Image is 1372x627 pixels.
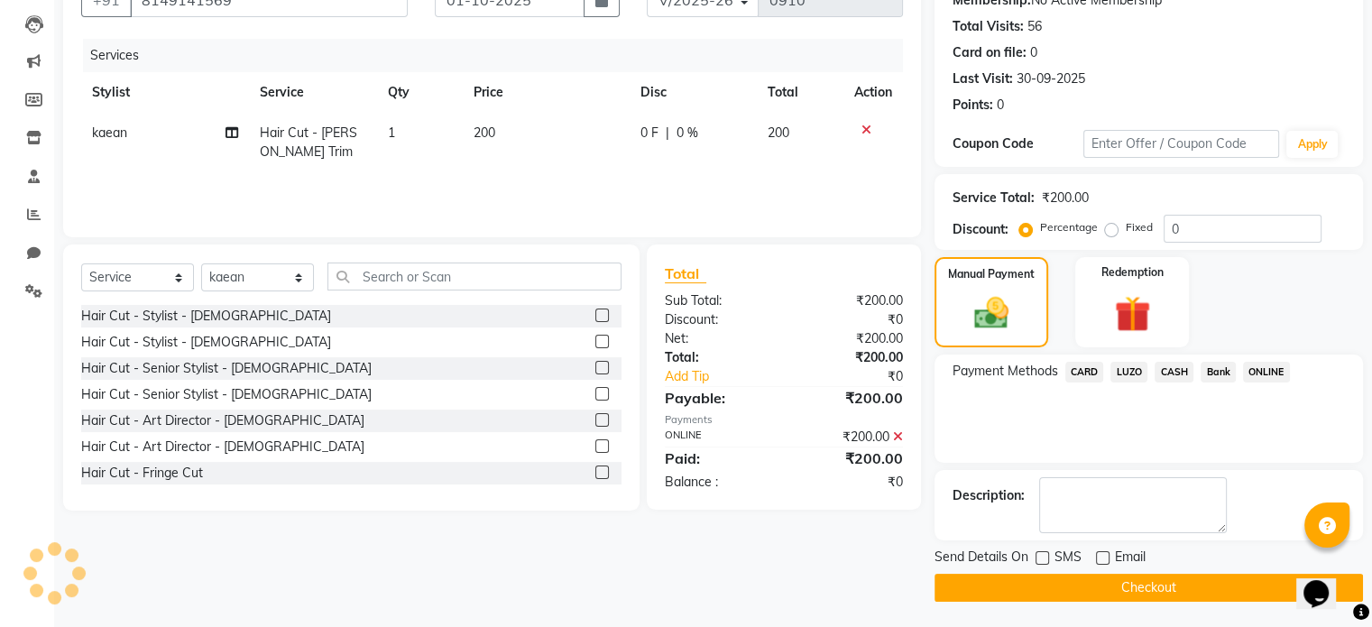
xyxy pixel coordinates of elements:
[249,72,377,113] th: Service
[474,124,495,141] span: 200
[81,464,203,483] div: Hair Cut - Fringe Cut
[1115,548,1146,570] span: Email
[953,17,1024,36] div: Total Visits:
[260,124,357,160] span: Hair Cut - [PERSON_NAME] Trim
[784,447,916,469] div: ₹200.00
[1110,362,1147,383] span: LUZO
[953,362,1058,381] span: Payment Methods
[935,548,1028,570] span: Send Details On
[1027,17,1042,36] div: 56
[81,333,331,352] div: Hair Cut - Stylist - [DEMOGRAPHIC_DATA]
[784,310,916,329] div: ₹0
[677,124,698,143] span: 0 %
[83,39,916,72] div: Services
[92,124,127,141] span: kaean
[651,329,784,348] div: Net:
[651,367,806,386] a: Add Tip
[81,385,372,404] div: Hair Cut - Senior Stylist - [DEMOGRAPHIC_DATA]
[1030,43,1037,62] div: 0
[953,486,1025,505] div: Description:
[1243,362,1290,383] span: ONLINE
[953,69,1013,88] div: Last Visit:
[651,447,784,469] div: Paid:
[1201,362,1236,383] span: Bank
[953,96,993,115] div: Points:
[784,428,916,447] div: ₹200.00
[1126,219,1153,235] label: Fixed
[665,412,903,428] div: Payments
[81,438,364,456] div: Hair Cut - Art Director - [DEMOGRAPHIC_DATA]
[666,124,669,143] span: |
[784,291,916,310] div: ₹200.00
[651,473,784,492] div: Balance :
[953,134,1083,153] div: Coupon Code
[784,387,916,409] div: ₹200.00
[953,220,1008,239] div: Discount:
[997,96,1004,115] div: 0
[768,124,789,141] span: 200
[651,387,784,409] div: Payable:
[1042,189,1089,207] div: ₹200.00
[843,72,903,113] th: Action
[630,72,757,113] th: Disc
[1054,548,1082,570] span: SMS
[935,574,1363,602] button: Checkout
[1155,362,1193,383] span: CASH
[1103,291,1162,337] img: _gift.svg
[784,329,916,348] div: ₹200.00
[953,189,1035,207] div: Service Total:
[1101,264,1164,281] label: Redemption
[963,293,1019,333] img: _cash.svg
[651,310,784,329] div: Discount:
[1286,131,1338,158] button: Apply
[640,124,658,143] span: 0 F
[81,411,364,430] div: Hair Cut - Art Director - [DEMOGRAPHIC_DATA]
[784,473,916,492] div: ₹0
[948,266,1035,282] label: Manual Payment
[953,43,1027,62] div: Card on file:
[388,124,395,141] span: 1
[1296,555,1354,609] iframe: chat widget
[81,307,331,326] div: Hair Cut - Stylist - [DEMOGRAPHIC_DATA]
[806,367,916,386] div: ₹0
[377,72,463,113] th: Qty
[665,264,706,283] span: Total
[1065,362,1104,383] span: CARD
[784,348,916,367] div: ₹200.00
[651,348,784,367] div: Total:
[81,72,249,113] th: Stylist
[1040,219,1098,235] label: Percentage
[651,291,784,310] div: Sub Total:
[327,263,622,290] input: Search or Scan
[1017,69,1085,88] div: 30-09-2025
[651,428,784,447] div: ONLINE
[81,359,372,378] div: Hair Cut - Senior Stylist - [DEMOGRAPHIC_DATA]
[757,72,843,113] th: Total
[463,72,630,113] th: Price
[1083,130,1280,158] input: Enter Offer / Coupon Code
